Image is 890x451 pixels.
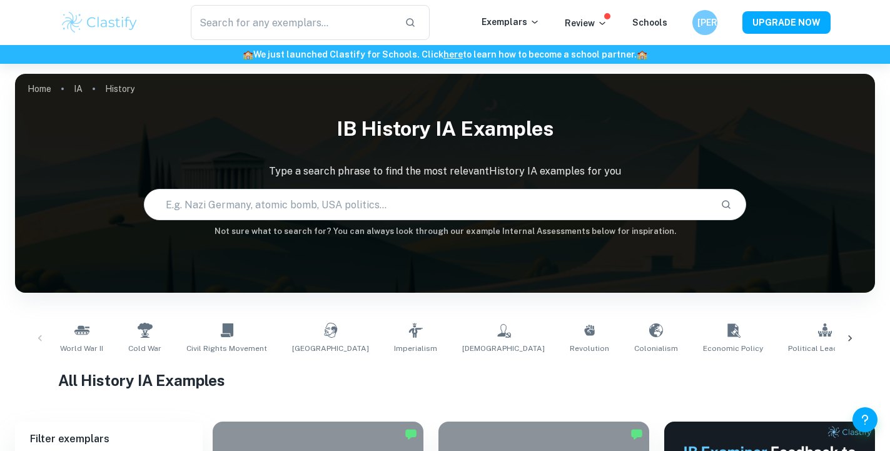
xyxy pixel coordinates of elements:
p: Review [565,16,607,30]
p: History [105,82,134,96]
span: Cold War [128,343,161,354]
button: UPGRADE NOW [742,11,831,34]
button: Search [716,194,737,215]
h6: [PERSON_NAME] [697,16,712,29]
h1: All History IA Examples [58,369,832,392]
p: Exemplars [482,15,540,29]
img: Marked [405,428,417,440]
a: Home [28,80,51,98]
span: Colonialism [634,343,678,354]
span: World War II [60,343,103,354]
span: Economic Policy [703,343,763,354]
input: Search for any exemplars... [191,5,395,40]
a: Schools [632,18,667,28]
img: Clastify logo [60,10,139,35]
span: 🏫 [243,49,253,59]
p: Type a search phrase to find the most relevant History IA examples for you [15,164,875,179]
span: Civil Rights Movement [186,343,267,354]
h6: We just launched Clastify for Schools. Click to learn how to become a school partner. [3,48,887,61]
span: [GEOGRAPHIC_DATA] [292,343,369,354]
button: [PERSON_NAME] [692,10,717,35]
span: Revolution [570,343,609,354]
a: IA [74,80,83,98]
h6: Not sure what to search for? You can always look through our example Internal Assessments below f... [15,225,875,238]
span: Political Leadership [788,343,861,354]
span: 🏫 [637,49,647,59]
h1: IB History IA examples [15,109,875,149]
img: Marked [630,428,643,440]
span: Imperialism [394,343,437,354]
input: E.g. Nazi Germany, atomic bomb, USA politics... [144,187,710,222]
a: here [443,49,463,59]
button: Help and Feedback [852,407,877,432]
span: [DEMOGRAPHIC_DATA] [462,343,545,354]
